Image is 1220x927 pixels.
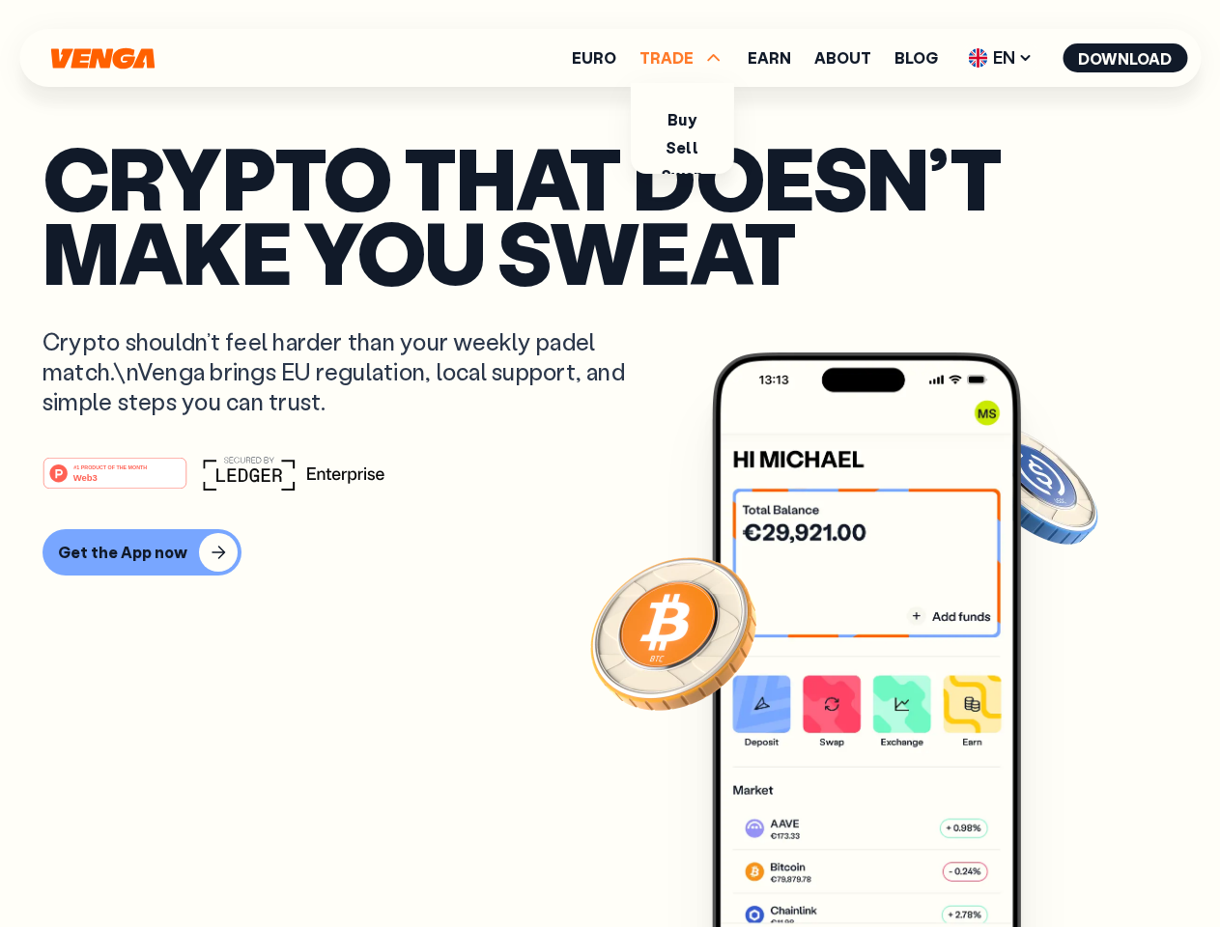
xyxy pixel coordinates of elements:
button: Get the App now [43,529,241,576]
a: Euro [572,50,616,66]
p: Crypto shouldn’t feel harder than your weekly padel match.\nVenga brings EU regulation, local sup... [43,326,653,417]
img: flag-uk [968,48,987,68]
button: Download [1063,43,1187,72]
a: Earn [748,50,791,66]
a: About [814,50,871,66]
svg: Home [48,47,156,70]
tspan: Web3 [73,471,98,482]
img: Bitcoin [586,546,760,719]
span: TRADE [639,46,724,70]
tspan: #1 PRODUCT OF THE MONTH [73,463,147,469]
a: Blog [894,50,938,66]
a: Get the App now [43,529,1177,576]
img: USDC coin [963,415,1102,554]
a: Swap [661,165,704,185]
a: Buy [667,109,695,129]
span: EN [961,42,1039,73]
span: TRADE [639,50,694,66]
a: #1 PRODUCT OF THE MONTHWeb3 [43,468,187,493]
a: Sell [666,137,698,157]
p: Crypto that doesn’t make you sweat [43,140,1177,288]
div: Get the App now [58,543,187,562]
